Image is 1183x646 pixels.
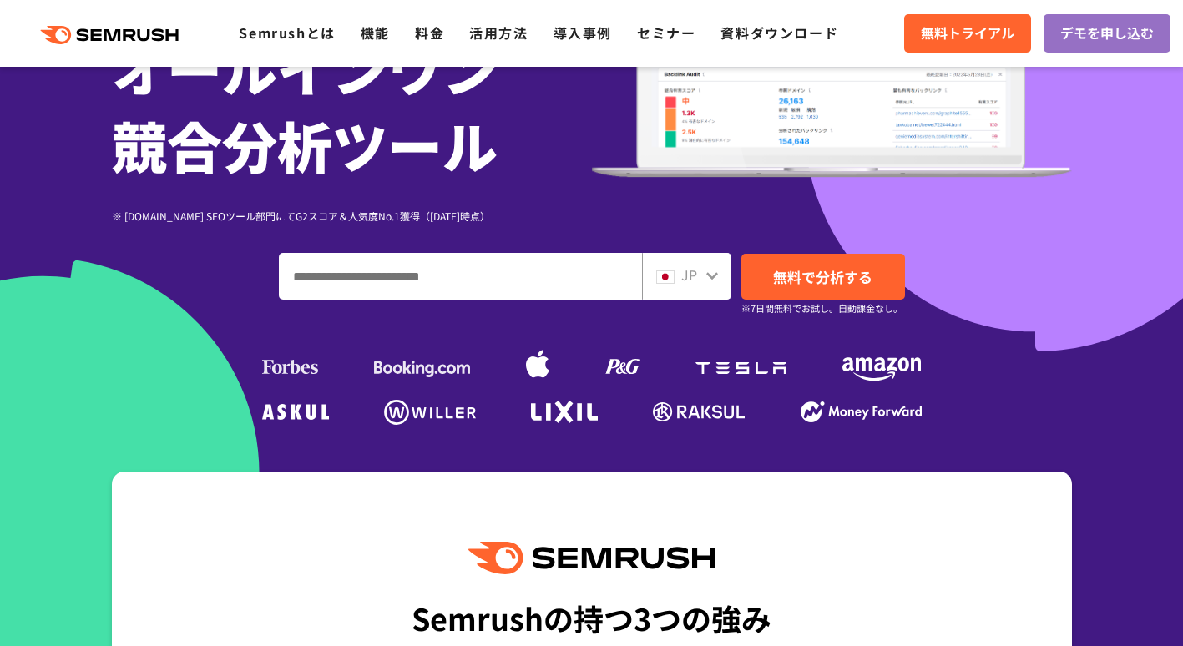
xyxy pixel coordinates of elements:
a: 活用方法 [469,23,528,43]
a: 資料ダウンロード [720,23,838,43]
a: セミナー [637,23,695,43]
a: 無料トライアル [904,14,1031,53]
a: 機能 [361,23,390,43]
a: 導入事例 [554,23,612,43]
a: Semrushとは [239,23,335,43]
a: 料金 [415,23,444,43]
input: ドメイン、キーワードまたはURLを入力してください [280,254,641,299]
h1: オールインワン 競合分析ツール [112,29,592,183]
small: ※7日間無料でお試し。自動課金なし。 [741,300,902,316]
a: 無料で分析する [741,254,905,300]
span: JP [681,265,697,285]
span: 無料で分析する [773,266,872,287]
img: Semrush [468,542,714,574]
a: デモを申し込む [1044,14,1170,53]
span: デモを申し込む [1060,23,1154,44]
div: ※ [DOMAIN_NAME] SEOツール部門にてG2スコア＆人気度No.1獲得（[DATE]時点） [112,208,592,224]
span: 無料トライアル [921,23,1014,44]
